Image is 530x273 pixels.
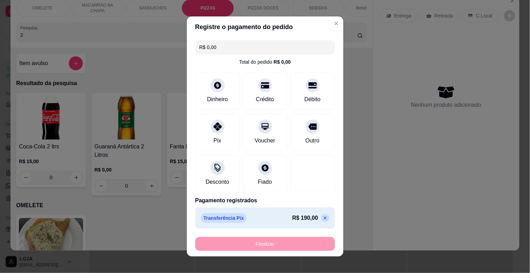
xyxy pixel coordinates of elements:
[331,18,342,29] button: Close
[213,136,221,145] div: Pix
[201,213,247,223] p: Transferência Pix
[274,58,291,65] div: R$ 0,00
[256,95,274,104] div: Crédito
[207,95,228,104] div: Dinheiro
[304,95,320,104] div: Débito
[305,136,319,145] div: Outro
[292,214,318,222] p: R$ 190,00
[195,196,335,205] p: Pagamento registrados
[258,178,272,186] div: Fiado
[206,178,230,186] div: Desconto
[239,58,291,65] div: Total do pedido
[199,40,331,54] input: Ex.: hambúrguer de cordeiro
[255,136,275,145] div: Voucher
[187,16,343,37] header: Registre o pagamento do pedido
